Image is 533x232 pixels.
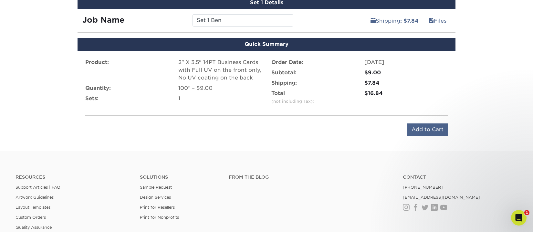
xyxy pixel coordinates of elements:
[140,195,171,200] a: Design Services
[193,14,293,26] input: Enter a job name
[271,69,297,77] label: Subtotal:
[364,90,448,97] div: $16.84
[407,123,448,136] input: Add to Cart
[364,58,448,66] div: [DATE]
[403,174,517,180] a: Contact
[78,38,455,51] div: Quick Summary
[85,58,109,66] label: Product:
[429,18,434,24] span: files
[524,210,529,215] span: 1
[229,174,385,180] h4: From the Blog
[82,15,124,25] strong: Job Name
[16,205,50,210] a: Layout Templates
[178,84,262,92] div: 100* – $9.00
[364,69,448,77] div: $9.00
[178,58,262,82] div: 2" X 3.5" 14PT Business Cards with Full UV on the front only, No UV coating on the back
[85,95,99,102] label: Sets:
[403,195,480,200] a: [EMAIL_ADDRESS][DOMAIN_NAME]
[400,18,419,24] b: : $7.84
[140,174,219,180] h4: Solutions
[271,90,314,105] label: Total
[16,185,60,190] a: Support Articles | FAQ
[366,14,423,27] a: Shipping: $7.84
[178,95,262,102] div: 1
[85,84,111,92] label: Quantity:
[140,205,175,210] a: Print for Resellers
[16,195,54,200] a: Artwork Guidelines
[140,215,179,220] a: Print for Nonprofits
[16,174,130,180] h4: Resources
[271,79,297,87] label: Shipping:
[364,79,448,87] div: $7.84
[140,185,172,190] a: Sample Request
[371,18,376,24] span: shipping
[271,58,303,66] label: Order Date:
[271,99,314,104] small: (not including Tax):
[403,185,443,190] a: [PHONE_NUMBER]
[424,14,451,27] a: Files
[511,210,527,226] iframe: Intercom live chat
